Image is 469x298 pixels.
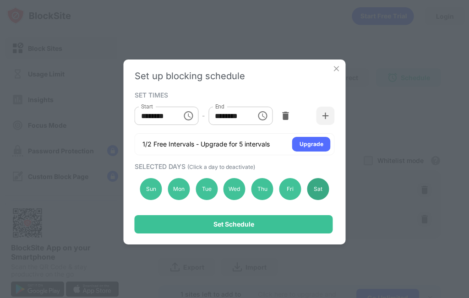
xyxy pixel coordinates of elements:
[253,107,272,125] button: Choose time, selected time is 10:00 PM
[179,107,197,125] button: Choose time, selected time is 5:00 AM
[135,91,333,98] div: SET TIMES
[300,140,323,149] div: Upgrade
[332,64,341,73] img: x-button.svg
[142,140,270,149] div: 1/2 Free Intervals - Upgrade for 5 intervals
[135,163,333,170] div: SELECTED DAYS
[224,178,245,200] div: Wed
[202,111,205,121] div: -
[141,103,153,110] label: Start
[307,178,329,200] div: Sat
[213,221,254,228] div: Set Schedule
[215,103,224,110] label: End
[140,178,162,200] div: Sun
[279,178,301,200] div: Fri
[168,178,190,200] div: Mon
[187,163,255,170] span: (Click a day to deactivate)
[196,178,218,200] div: Tue
[251,178,273,200] div: Thu
[135,70,335,81] div: Set up blocking schedule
